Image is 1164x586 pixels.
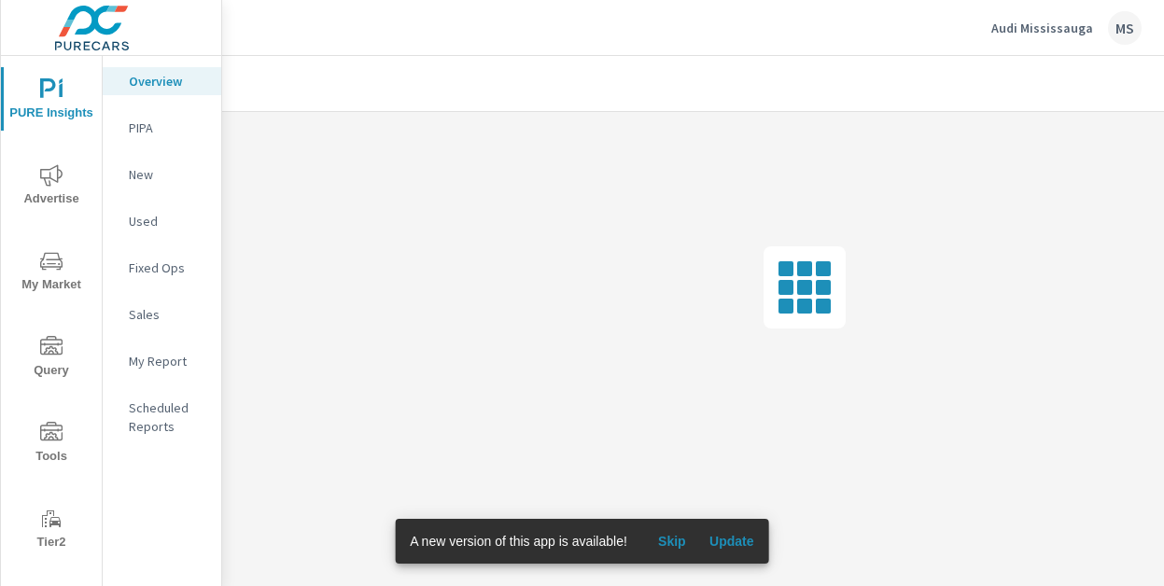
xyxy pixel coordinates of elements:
[991,20,1093,36] p: Audi Mississauga
[103,394,221,440] div: Scheduled Reports
[103,254,221,282] div: Fixed Ops
[7,336,96,382] span: Query
[129,72,206,91] p: Overview
[7,250,96,296] span: My Market
[103,67,221,95] div: Overview
[129,352,206,370] p: My Report
[7,164,96,210] span: Advertise
[129,258,206,277] p: Fixed Ops
[103,207,221,235] div: Used
[702,526,762,556] button: Update
[129,165,206,184] p: New
[7,78,96,124] span: PURE Insights
[103,300,221,328] div: Sales
[1108,11,1142,45] div: MS
[7,422,96,467] span: Tools
[103,114,221,142] div: PIPA
[129,119,206,137] p: PIPA
[642,526,702,556] button: Skip
[129,212,206,230] p: Used
[7,508,96,553] span: Tier2
[129,305,206,324] p: Sales
[650,533,694,550] span: Skip
[709,533,754,550] span: Update
[410,534,627,549] span: A new version of this app is available!
[129,398,206,436] p: Scheduled Reports
[103,160,221,188] div: New
[103,347,221,375] div: My Report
